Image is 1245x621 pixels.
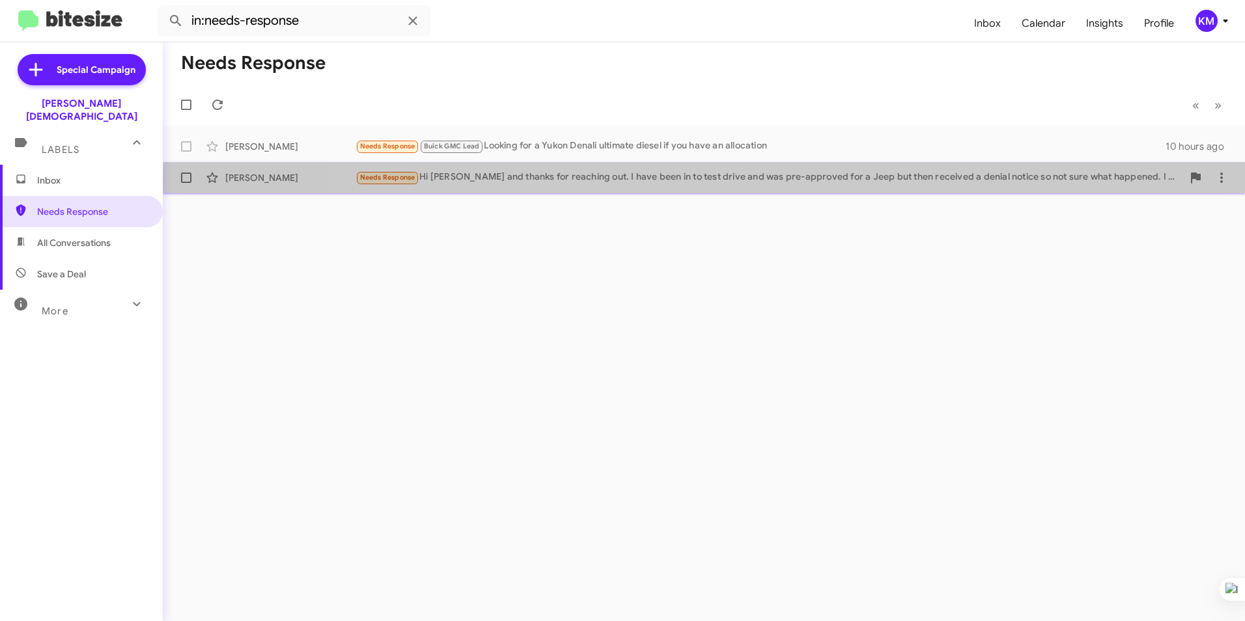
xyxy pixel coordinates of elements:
span: Buick GMC Lead [424,142,480,150]
div: Hi [PERSON_NAME] and thanks for reaching out. I have been in to test drive and was pre-approved f... [356,170,1182,185]
div: Looking for a Yukon Denali ultimate diesel if you have an allocation [356,139,1166,154]
a: Insights [1076,5,1134,42]
span: Labels [42,144,79,156]
a: Profile [1134,5,1184,42]
span: All Conversations [37,236,111,249]
span: » [1214,97,1222,113]
div: 10 hours ago [1166,140,1235,153]
input: Search [158,5,431,36]
div: [PERSON_NAME] [225,140,356,153]
span: Needs Response [360,173,415,182]
a: Calendar [1011,5,1076,42]
span: Needs Response [37,205,148,218]
button: Next [1207,92,1229,118]
span: « [1192,97,1199,113]
a: Inbox [964,5,1011,42]
nav: Page navigation example [1185,92,1229,118]
span: Inbox [37,174,148,187]
button: KM [1184,10,1231,32]
div: KM [1196,10,1218,32]
span: Needs Response [360,142,415,150]
a: Special Campaign [18,54,146,85]
h1: Needs Response [181,53,326,74]
div: [PERSON_NAME] [225,171,356,184]
span: More [42,305,68,317]
button: Previous [1184,92,1207,118]
span: Special Campaign [57,63,135,76]
span: Save a Deal [37,268,86,281]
